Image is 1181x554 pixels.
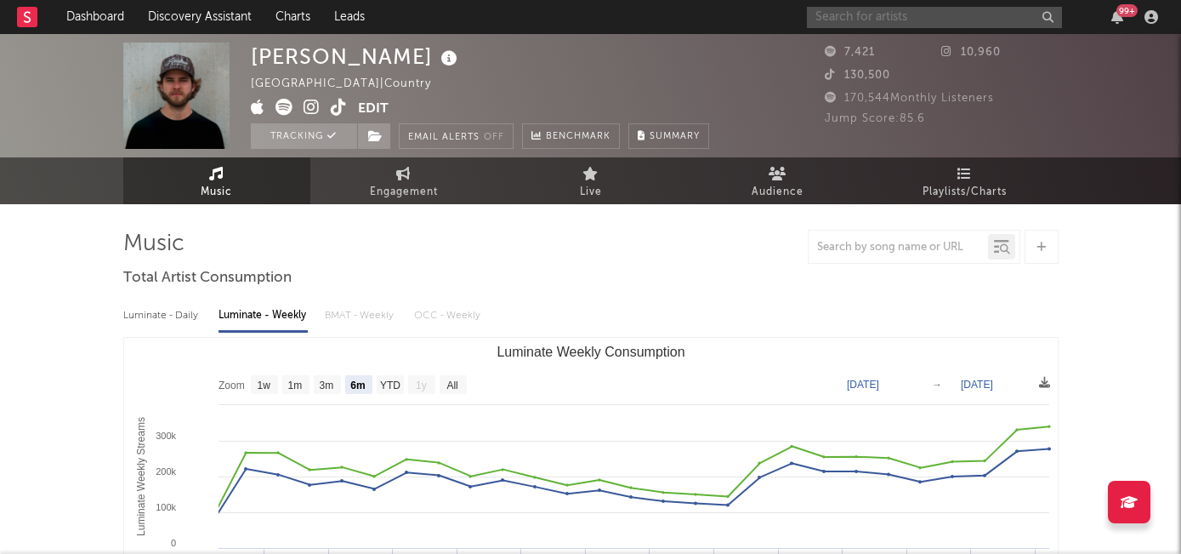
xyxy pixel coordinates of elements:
[416,380,427,391] text: 1y
[872,157,1059,204] a: Playlists/Charts
[201,182,232,203] span: Music
[123,268,292,288] span: Total Artist Consumption
[825,47,875,58] span: 7,421
[580,182,602,203] span: Live
[156,502,176,512] text: 100k
[219,380,245,391] text: Zoom
[825,70,890,81] span: 130,500
[923,182,1007,203] span: Playlists/Charts
[1116,4,1138,17] div: 99 +
[257,380,270,391] text: 1w
[809,241,988,254] input: Search by song name or URL
[123,301,202,330] div: Luminate - Daily
[370,182,438,203] span: Engagement
[825,113,925,124] span: Jump Score: 85.6
[319,380,333,391] text: 3m
[546,127,610,147] span: Benchmark
[287,380,302,391] text: 1m
[123,157,310,204] a: Music
[628,123,709,149] button: Summary
[358,99,389,120] button: Edit
[251,123,357,149] button: Tracking
[251,43,462,71] div: [PERSON_NAME]
[219,301,308,330] div: Luminate - Weekly
[484,133,504,142] em: Off
[932,379,942,391] text: →
[170,538,175,548] text: 0
[156,466,176,477] text: 200k
[399,123,514,149] button: Email AlertsOff
[497,157,684,204] a: Live
[522,123,620,149] a: Benchmark
[379,380,400,391] text: YTD
[847,379,879,391] text: [DATE]
[1111,10,1123,24] button: 99+
[752,182,803,203] span: Audience
[684,157,872,204] a: Audience
[350,380,365,391] text: 6m
[497,345,684,359] text: Luminate Weekly Consumption
[807,7,1062,28] input: Search for artists
[310,157,497,204] a: Engagement
[251,74,451,94] div: [GEOGRAPHIC_DATA] | Country
[825,93,994,104] span: 170,544 Monthly Listeners
[134,417,146,536] text: Luminate Weekly Streams
[961,379,993,391] text: [DATE]
[941,47,1001,58] span: 10,960
[650,132,700,141] span: Summary
[446,380,457,391] text: All
[156,431,176,441] text: 300k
